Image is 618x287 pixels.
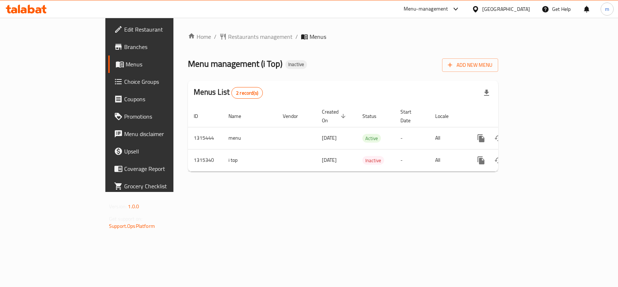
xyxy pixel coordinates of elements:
[362,156,384,165] span: Inactive
[232,90,262,97] span: 2 record(s)
[228,32,293,41] span: Restaurants management
[322,107,348,125] span: Created On
[194,112,207,120] span: ID
[109,202,127,211] span: Version:
[188,56,282,72] span: Menu management ( i Top )
[490,152,507,169] button: Change Status
[194,87,263,99] h2: Menus List
[283,112,307,120] span: Vendor
[322,133,337,143] span: [DATE]
[400,107,421,125] span: Start Date
[124,25,203,34] span: Edit Restaurant
[108,125,209,143] a: Menu disclaimer
[482,5,530,13] div: [GEOGRAPHIC_DATA]
[435,112,458,120] span: Locale
[223,127,277,149] td: menu
[605,5,609,13] span: m
[472,130,490,147] button: more
[108,143,209,160] a: Upsell
[322,155,337,165] span: [DATE]
[285,60,307,69] div: Inactive
[395,149,429,171] td: -
[429,149,467,171] td: All
[108,21,209,38] a: Edit Restaurant
[223,149,277,171] td: i top
[362,134,381,143] span: Active
[490,130,507,147] button: Change Status
[395,127,429,149] td: -
[108,56,209,73] a: Menus
[442,58,498,72] button: Add New Menu
[124,130,203,138] span: Menu disclaimer
[124,95,203,103] span: Coupons
[310,32,326,41] span: Menus
[429,127,467,149] td: All
[124,182,203,190] span: Grocery Checklist
[108,177,209,195] a: Grocery Checklist
[108,38,209,56] a: Branches
[124,164,203,173] span: Coverage Report
[188,32,498,41] nav: breadcrumb
[109,214,142,224] span: Get support on:
[467,105,548,127] th: Actions
[472,152,490,169] button: more
[108,160,209,177] a: Coverage Report
[285,61,307,67] span: Inactive
[478,84,495,102] div: Export file
[188,105,548,172] table: enhanced table
[108,73,209,90] a: Choice Groups
[126,60,203,69] span: Menus
[108,90,209,108] a: Coupons
[128,202,139,211] span: 1.0.0
[109,221,155,231] a: Support.OpsPlatform
[295,32,298,41] li: /
[124,77,203,86] span: Choice Groups
[362,112,386,120] span: Status
[214,32,216,41] li: /
[108,108,209,125] a: Promotions
[448,61,492,70] span: Add New Menu
[404,5,448,13] div: Menu-management
[124,112,203,121] span: Promotions
[219,32,293,41] a: Restaurants management
[228,112,251,120] span: Name
[124,42,203,51] span: Branches
[231,87,263,99] div: Total records count
[124,147,203,156] span: Upsell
